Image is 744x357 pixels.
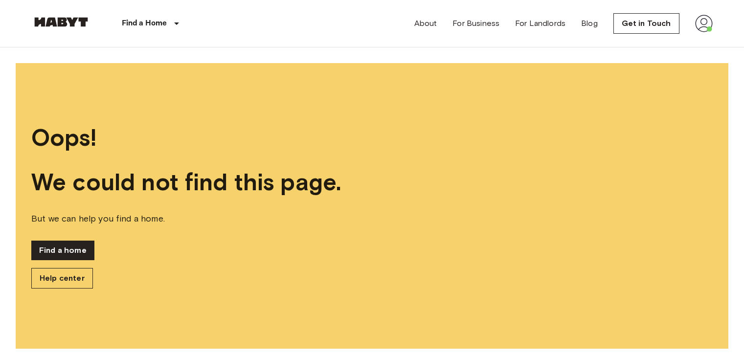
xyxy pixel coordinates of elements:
a: Blog [581,18,598,29]
span: We could not find this page. [31,168,713,197]
a: For Business [452,18,499,29]
a: About [414,18,437,29]
img: avatar [695,15,713,32]
a: Get in Touch [613,13,679,34]
a: Help center [31,268,93,289]
span: Oops! [31,123,713,152]
span: But we can help you find a home. [31,212,713,225]
a: Find a home [31,241,94,260]
p: Find a Home [122,18,167,29]
a: For Landlords [515,18,565,29]
img: Habyt [32,17,90,27]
